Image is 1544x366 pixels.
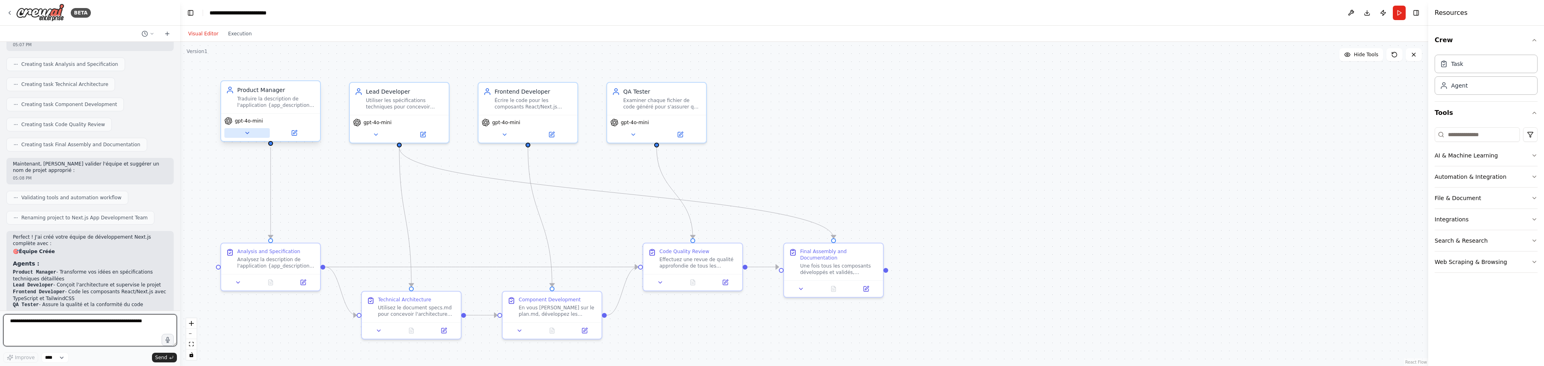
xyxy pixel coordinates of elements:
code: Lead Developer [13,282,53,288]
button: Open in side panel [657,130,703,139]
div: 05:08 PM [13,175,167,181]
div: Technical Architecture [378,296,431,303]
div: Analysis and Specification [237,248,300,255]
g: Edge from 9de28c2c-92e1-42ac-a38c-5b223b8185c9 to 3e691b82-4434-4061-b568-4d8154202118 [395,147,838,238]
nav: breadcrumb [209,9,290,17]
div: Product Manager [237,86,315,94]
div: Frontend Developer [495,88,573,96]
strong: Agents : [13,260,39,267]
button: File & Document [1435,188,1538,209]
span: gpt-4o-mini [492,119,520,126]
div: Code Quality ReviewEffectuez une revue de qualité approfondie de tous les composants développés. ... [643,243,743,291]
div: QA TesterExaminer chaque fichier de code généré pour s'assurer qu'il est syntaxiquement correct, ... [606,82,707,143]
button: No output available [535,326,569,335]
li: - Code les composants React/Next.js avec TypeScript et TailwindCSS [13,289,167,302]
button: No output available [254,278,288,287]
button: Open in side panel [852,284,880,294]
div: Lead DeveloperUtiliser les spécifications techniques pour concevoir l'architecture complète de l'... [349,82,450,143]
div: Final Assembly and Documentation [800,248,878,261]
button: Open in side panel [711,278,739,287]
button: Execution [223,29,257,39]
button: Web Scraping & Browsing [1435,251,1538,272]
button: Open in side panel [289,278,317,287]
div: BETA [71,8,91,18]
strong: Équipe Créée [19,249,55,254]
code: Frontend Developer [13,289,65,295]
div: Traduire la description de l'application {app_description} en un document de spécifications techn... [237,96,315,108]
div: En vous [PERSON_NAME] sur le plan.md, développez les composants React/Next.js un par un. Pour cha... [519,305,597,317]
li: - Assure la qualité et la conformité du code [13,302,167,309]
g: Edge from 2a5b274b-0f30-4242-acc7-955aa56925fa to 319c9bc5-ed65-437f-8c4c-839d6b1de4ab [325,263,357,319]
span: gpt-4o-mini [235,118,263,124]
div: Utilisez le document specs.md pour concevoir l'architecture technique complète de l'application N... [378,305,456,317]
button: Improve [3,352,38,363]
p: Maintenant, [PERSON_NAME] valider l'équipe et suggérer un nom de projet approprié : [13,161,167,174]
g: Edge from 77365240-09d8-434b-8be6-1be2cf6b3d3f to 6775b084-adf0-4f82-8094-99bb738ee84a [653,147,697,238]
button: Tools [1435,102,1538,124]
button: Open in side panel [400,130,446,139]
img: Logo [16,4,64,22]
button: Send [152,353,177,362]
div: Analysis and SpecificationAnalysez la description de l'application {app_description} et créez un ... [220,243,321,291]
span: Creating task Analysis and Specification [21,61,118,67]
code: Product Manager [13,270,56,275]
button: AI & Machine Learning [1435,145,1538,166]
g: Edge from 6bba7d31-6900-43d6-b213-fb644cb62e65 to cfdc4284-e534-49e4-8b22-09f3fc6710ca [524,147,556,286]
h4: Resources [1435,8,1468,18]
button: Hide Tools [1339,48,1383,61]
button: Open in side panel [529,130,574,139]
g: Edge from cfdc4284-e534-49e4-8b22-09f3fc6710ca to 6775b084-adf0-4f82-8094-99bb738ee84a [607,263,638,319]
g: Edge from 319c9bc5-ed65-437f-8c4c-839d6b1de4ab to cfdc4284-e534-49e4-8b22-09f3fc6710ca [466,311,497,319]
div: Crew [1435,51,1538,101]
button: Visual Editor [183,29,223,39]
span: Send [155,354,167,361]
button: Click to speak your automation idea [162,334,174,346]
span: Hide Tools [1354,51,1378,58]
div: React Flow controls [186,318,197,360]
button: Search & Research [1435,230,1538,251]
span: Validating tools and automation workflow [21,194,121,201]
g: Edge from 04af8c83-0114-44cf-a7a9-2ec15534c0c9 to 2a5b274b-0f30-4242-acc7-955aa56925fa [267,147,275,238]
span: Creating task Final Assembly and Documentation [21,141,140,148]
div: Code Quality Review [659,248,709,255]
span: Creating task Technical Architecture [21,81,108,88]
div: Technical ArchitectureUtilisez le document specs.md pour concevoir l'architecture technique compl... [361,291,462,339]
h2: 🎯 [13,249,167,255]
button: No output available [676,278,710,287]
button: zoom out [186,329,197,339]
g: Edge from 9de28c2c-92e1-42ac-a38c-5b223b8185c9 to 319c9bc5-ed65-437f-8c4c-839d6b1de4ab [395,147,415,286]
div: Frontend DeveloperÉcrire le code pour les composants React/Next.js individuels en se [PERSON_NAME... [478,82,578,143]
div: Component DevelopmentEn vous [PERSON_NAME] sur le plan.md, développez les composants React/Next.j... [502,291,602,339]
p: Perfect ! J'ai créé votre équipe de développement Next.js complète avec : [13,234,167,247]
button: Crew [1435,29,1538,51]
button: Integrations [1435,209,1538,230]
button: Open in side panel [571,326,598,335]
div: QA Tester [623,88,701,96]
code: QA Tester [13,302,39,308]
button: Automation & Integration [1435,166,1538,187]
div: Effectuez une revue de qualité approfondie de tous les composants développés. Vérifiez que le cod... [659,256,737,269]
div: Une fois tous les composants développés et validés, assemblez le projet final. Vérifiez la cohére... [800,263,878,276]
button: zoom in [186,318,197,329]
g: Edge from 2a5b274b-0f30-4242-acc7-955aa56925fa to 6775b084-adf0-4f82-8094-99bb738ee84a [325,263,638,271]
div: Écrire le code pour les composants React/Next.js individuels en se [PERSON_NAME] sur le plan d'im... [495,97,573,110]
div: Version 1 [187,48,207,55]
div: Examiner chaque fichier de code généré pour s'assurer qu'il est syntaxiquement correct, conforme ... [623,97,701,110]
button: No output available [394,326,429,335]
div: Agent [1451,82,1468,90]
button: Open in side panel [271,128,317,138]
li: - Conçoit l'architecture et supervise le projet [13,282,167,289]
div: 05:07 PM [13,42,167,48]
button: No output available [817,284,851,294]
li: - Transforme vos idées en spécifications techniques détaillées [13,269,167,282]
g: Edge from 6775b084-adf0-4f82-8094-99bb738ee84a to 3e691b82-4434-4061-b568-4d8154202118 [747,263,779,271]
span: Renaming project to Next.js App Development Team [21,215,148,221]
div: Tools [1435,124,1538,279]
span: Creating task Component Development [21,101,117,108]
a: React Flow attribution [1405,360,1427,364]
span: gpt-4o-mini [363,119,392,126]
button: toggle interactivity [186,350,197,360]
div: Utiliser les spécifications techniques pour concevoir l'architecture complète de l'application Ne... [366,97,444,110]
span: gpt-4o-mini [621,119,649,126]
button: Open in side panel [430,326,458,335]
